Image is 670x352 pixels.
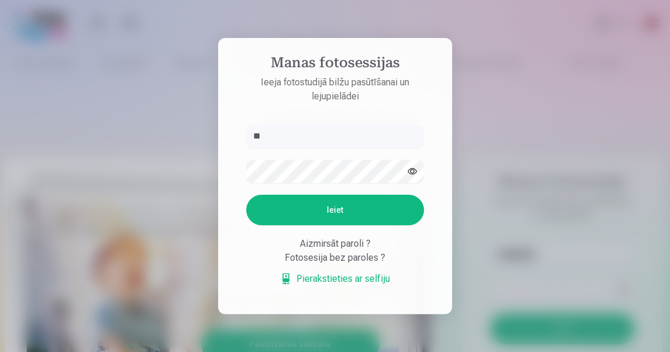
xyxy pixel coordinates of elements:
div: Aizmirsāt paroli ? [246,237,424,251]
h4: Manas fotosessijas [234,54,436,75]
div: Fotosesija bez paroles ? [246,251,424,265]
p: Ieeja fotostudijā bilžu pasūtīšanai un lejupielādei [234,75,436,103]
button: Ieiet [246,195,424,225]
a: Pierakstieties ar selfiju [280,272,390,286]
